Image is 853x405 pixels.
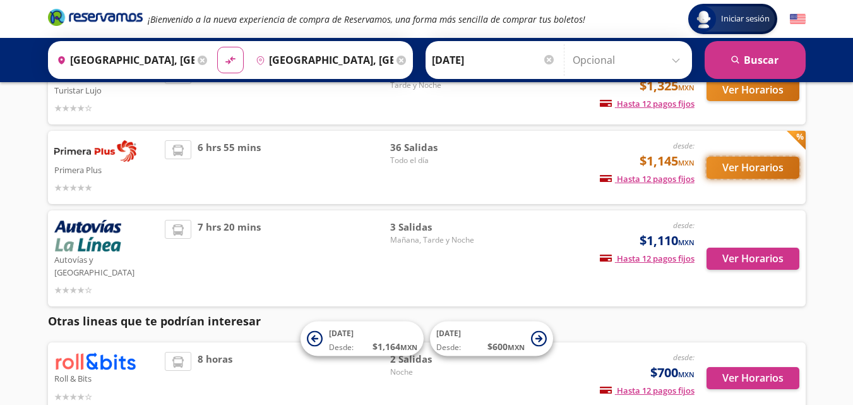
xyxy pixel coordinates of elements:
span: Hasta 12 pagos fijos [600,98,695,109]
span: Iniciar sesión [716,13,775,25]
p: Autovías y [GEOGRAPHIC_DATA] [54,251,159,279]
input: Elegir Fecha [432,44,556,76]
button: Buscar [705,41,806,79]
span: [DATE] [436,328,461,339]
em: ¡Bienvenido a la nueva experiencia de compra de Reservamos, una forma más sencilla de comprar tus... [148,13,585,25]
span: $ 1,164 [373,340,417,353]
small: MXN [678,158,695,167]
span: Hasta 12 pagos fijos [600,173,695,184]
span: 8 hrs 30 mins [198,65,261,115]
span: Hasta 12 pagos fijos [600,253,695,264]
span: 7 hrs 20 mins [198,220,261,297]
span: $ 600 [487,340,525,353]
small: MXN [508,342,525,352]
input: Opcional [573,44,686,76]
input: Buscar Destino [251,44,393,76]
small: MXN [678,238,695,247]
span: Desde: [436,342,461,353]
button: [DATE]Desde:$600MXN [430,322,553,356]
img: Autovías y La Línea [54,220,121,251]
span: Hasta 12 pagos fijos [600,385,695,396]
span: Mañana, Tarde y Noche [390,234,479,246]
p: Primera Plus [54,162,159,177]
button: Ver Horarios [707,79,799,101]
a: Brand Logo [48,8,143,30]
span: 2 Salidas [390,352,479,366]
em: desde: [673,140,695,151]
img: Primera Plus [54,140,136,162]
p: Turistar Lujo [54,82,159,97]
span: Noche [390,366,479,378]
button: Ver Horarios [707,367,799,389]
span: $1,110 [640,231,695,250]
span: $700 [650,363,695,382]
span: [DATE] [329,328,354,339]
span: $1,145 [640,152,695,171]
small: MXN [678,370,695,379]
em: desde: [673,352,695,363]
button: English [790,11,806,27]
span: Todo el día [390,155,479,166]
span: 36 Salidas [390,140,479,155]
span: 8 horas [198,352,232,403]
span: 6 hrs 55 mins [198,140,261,195]
input: Buscar Origen [52,44,194,76]
button: Ver Horarios [707,157,799,179]
button: [DATE]Desde:$1,164MXN [301,322,424,356]
p: Roll & Bits [54,370,159,385]
button: Ver Horarios [707,248,799,270]
small: MXN [400,342,417,352]
small: MXN [678,83,695,92]
p: Otras lineas que te podrían interesar [48,313,806,330]
i: Brand Logo [48,8,143,27]
span: $1,325 [640,76,695,95]
em: desde: [673,220,695,231]
img: Roll & Bits [54,352,136,370]
span: Desde: [329,342,354,353]
span: 3 Salidas [390,220,479,234]
span: Tarde y Noche [390,80,479,91]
